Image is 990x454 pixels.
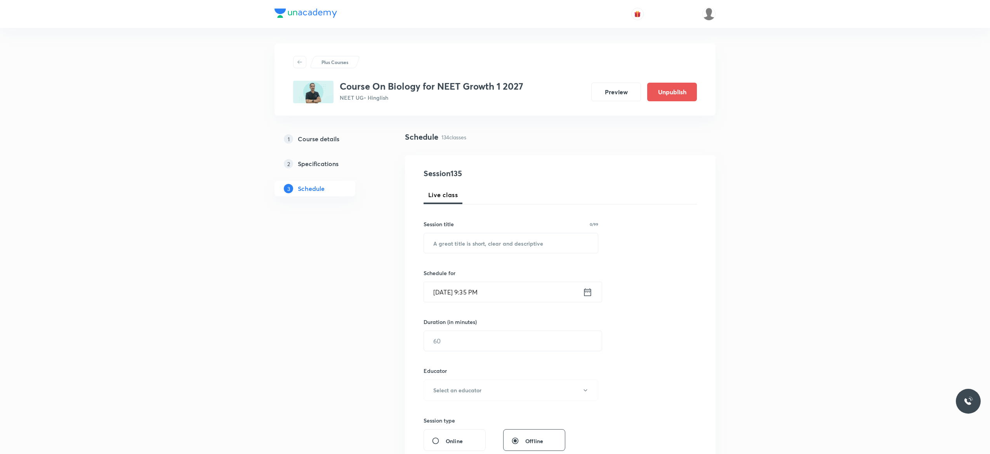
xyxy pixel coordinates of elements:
h3: Course On Biology for NEET Growth 1 2027 [340,81,523,92]
h6: Select an educator [433,386,481,394]
img: Company Logo [274,9,337,18]
img: avatar [634,10,641,17]
span: Offline [525,437,543,445]
h4: Schedule [405,131,438,143]
h5: Specifications [298,159,339,168]
h6: Educator [424,367,598,375]
h4: Session 135 [424,168,565,179]
h6: Schedule for [424,269,598,277]
p: Plus Courses [321,59,348,66]
h6: Session type [424,416,455,425]
h5: Schedule [298,184,325,193]
img: B09FA6DF-EC0A-4977-8EE3-64DA3A3CE6E1_plus.png [293,81,333,103]
a: 2Specifications [274,156,380,172]
a: Company Logo [274,9,337,20]
p: NEET UG • Hinglish [340,94,523,102]
p: 134 classes [441,133,466,141]
button: Unpublish [647,83,697,101]
h6: Duration (in minutes) [424,318,477,326]
input: 60 [424,331,602,351]
h6: Session title [424,220,454,228]
button: Preview [591,83,641,101]
p: 3 [284,184,293,193]
input: A great title is short, clear and descriptive [424,233,598,253]
h5: Course details [298,134,339,144]
p: 0/99 [590,222,598,226]
span: Online [446,437,463,445]
img: Anuruddha Kumar [702,7,716,21]
img: ttu [964,397,973,406]
button: Select an educator [424,379,598,401]
p: 2 [284,159,293,168]
span: Live class [428,190,458,199]
a: 1Course details [274,131,380,147]
button: avatar [631,8,644,20]
p: 1 [284,134,293,144]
